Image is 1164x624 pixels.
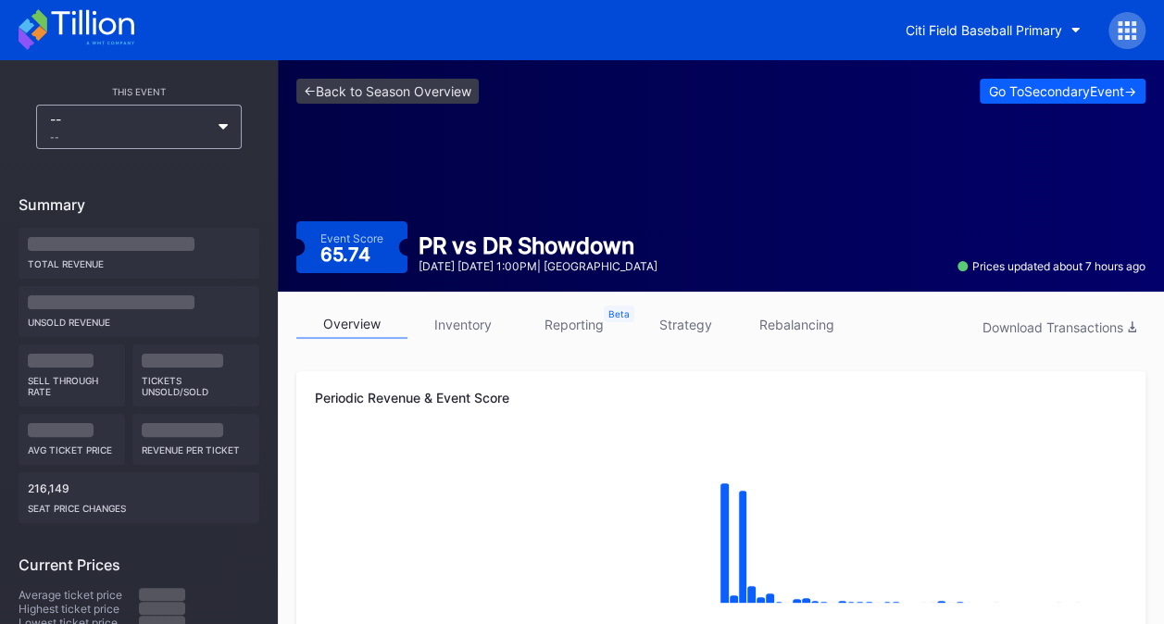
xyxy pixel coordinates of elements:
[19,86,259,97] div: This Event
[28,309,250,328] div: Unsold Revenue
[973,315,1145,340] button: Download Transactions
[320,231,383,245] div: Event Score
[315,390,1127,406] div: Periodic Revenue & Event Score
[741,310,852,339] a: rebalancing
[980,79,1145,104] button: Go ToSecondaryEvent->
[19,555,259,574] div: Current Prices
[19,602,139,616] div: Highest ticket price
[419,259,657,273] div: [DATE] [DATE] 1:00PM | [GEOGRAPHIC_DATA]
[50,131,209,143] div: --
[320,245,375,264] div: 65.74
[519,310,630,339] a: reporting
[142,437,251,456] div: Revenue per ticket
[28,495,250,514] div: seat price changes
[419,232,657,259] div: PR vs DR Showdown
[315,438,1126,623] svg: Chart title
[296,310,407,339] a: overview
[957,259,1145,273] div: Prices updated about 7 hours ago
[892,13,1095,47] button: Citi Field Baseball Primary
[630,310,741,339] a: strategy
[19,588,139,602] div: Average ticket price
[28,437,116,456] div: Avg ticket price
[19,195,259,214] div: Summary
[28,368,116,397] div: Sell Through Rate
[989,83,1136,99] div: Go To Secondary Event ->
[983,319,1136,335] div: Download Transactions
[142,368,251,397] div: Tickets Unsold/Sold
[50,111,209,143] div: --
[28,251,250,269] div: Total Revenue
[296,79,479,104] a: <-Back to Season Overview
[407,310,519,339] a: inventory
[19,472,259,523] div: 216,149
[906,22,1062,38] div: Citi Field Baseball Primary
